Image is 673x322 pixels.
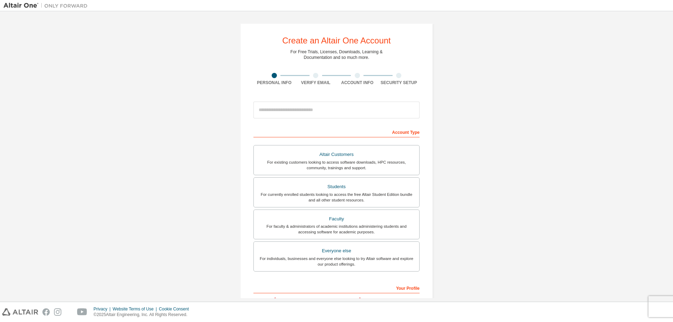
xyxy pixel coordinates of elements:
[291,49,383,60] div: For Free Trials, Licenses, Downloads, Learning & Documentation and so much more.
[339,297,420,302] label: Last Name
[4,2,91,9] img: Altair One
[258,256,415,267] div: For individuals, businesses and everyone else looking to try Altair software and explore our prod...
[258,224,415,235] div: For faculty & administrators of academic institutions administering students and accessing softwa...
[378,80,420,85] div: Security Setup
[258,159,415,171] div: For existing customers looking to access software downloads, HPC resources, community, trainings ...
[159,306,193,312] div: Cookie Consent
[336,80,378,85] div: Account Info
[258,246,415,256] div: Everyone else
[295,80,337,85] div: Verify Email
[54,308,61,316] img: instagram.svg
[2,308,38,316] img: altair_logo.svg
[282,36,391,45] div: Create an Altair One Account
[258,214,415,224] div: Faculty
[253,282,420,293] div: Your Profile
[253,126,420,137] div: Account Type
[113,306,159,312] div: Website Terms of Use
[253,297,334,302] label: First Name
[94,306,113,312] div: Privacy
[258,192,415,203] div: For currently enrolled students looking to access the free Altair Student Edition bundle and all ...
[253,80,295,85] div: Personal Info
[42,308,50,316] img: facebook.svg
[77,308,87,316] img: youtube.svg
[258,182,415,192] div: Students
[258,150,415,159] div: Altair Customers
[94,312,193,318] p: © 2025 Altair Engineering, Inc. All Rights Reserved.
